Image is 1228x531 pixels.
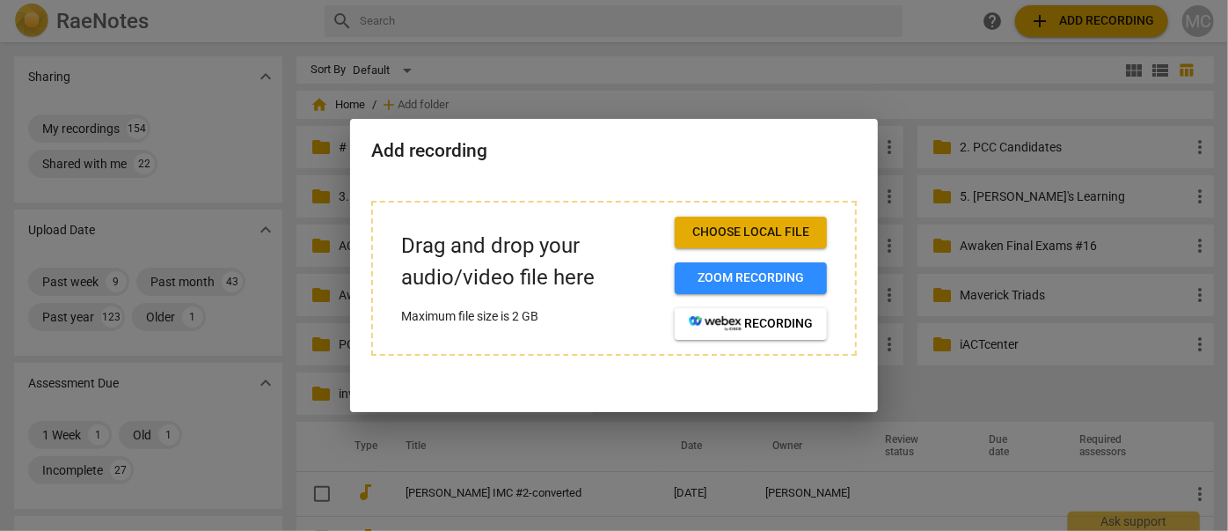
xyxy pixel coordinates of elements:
span: recording [689,315,813,333]
button: recording [675,308,827,340]
span: Choose local file [689,224,813,241]
button: Zoom recording [675,262,827,294]
span: Zoom recording [689,269,813,287]
button: Choose local file [675,217,827,248]
p: Maximum file size is 2 GB [401,307,661,326]
h2: Add recording [371,140,857,162]
p: Drag and drop your audio/video file here [401,231,661,292]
